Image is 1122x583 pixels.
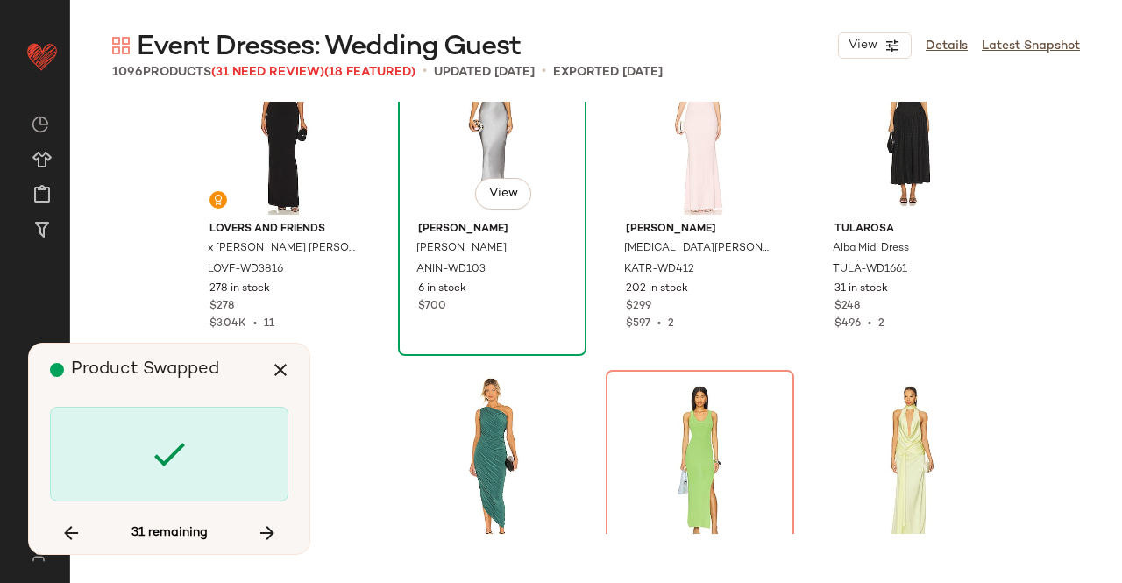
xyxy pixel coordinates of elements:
[416,241,507,257] span: [PERSON_NAME]
[112,66,143,79] span: 1096
[668,318,674,330] span: 2
[404,376,580,553] img: NKAM-WD303_V1.jpg
[324,66,415,79] span: (18 Featured)
[834,299,860,315] span: $248
[833,241,909,257] span: Alba Midi Dress
[423,61,427,82] span: •
[264,318,274,330] span: 11
[542,61,546,82] span: •
[626,222,774,238] span: [PERSON_NAME]
[612,376,788,553] img: GAME-WD76_V1.jpg
[112,63,415,82] div: Products
[209,299,234,315] span: $278
[416,262,486,278] span: ANIN-WD103
[246,318,264,330] span: •
[209,281,270,297] span: 278 in stock
[861,318,878,330] span: •
[626,318,650,330] span: $597
[848,39,877,53] span: View
[626,281,688,297] span: 202 in stock
[131,525,208,541] span: 31 remaining
[32,116,49,133] img: svg%3e
[834,222,983,238] span: Tularosa
[209,222,358,238] span: Lovers and Friends
[982,37,1080,55] a: Latest Snapshot
[838,32,912,59] button: View
[213,195,224,205] img: svg%3e
[878,318,884,330] span: 2
[626,299,651,315] span: $299
[418,281,466,297] span: 6 in stock
[926,37,968,55] a: Details
[208,262,283,278] span: LOVF-WD3816
[833,262,907,278] span: TULA-WD1661
[211,66,324,79] span: (31 Need Review)
[624,241,772,257] span: [MEDICAL_DATA][PERSON_NAME]
[137,30,521,65] span: Event Dresses: Wedding Guest
[475,178,531,210] button: View
[434,63,535,82] p: updated [DATE]
[71,360,219,379] span: Product Swapped
[834,318,861,330] span: $496
[208,241,356,257] span: x [PERSON_NAME] [PERSON_NAME] Gown
[624,262,694,278] span: KATR-WD412
[25,39,60,74] img: heart_red.DM2ytmEG.svg
[209,318,246,330] span: $3.04K
[488,187,518,201] span: View
[650,318,668,330] span: •
[418,299,446,315] span: $700
[820,376,997,553] img: CONA-WD2_V1.jpg
[553,63,663,82] p: Exported [DATE]
[112,37,130,54] img: svg%3e
[21,548,55,562] img: svg%3e
[834,281,888,297] span: 31 in stock
[418,222,566,238] span: [PERSON_NAME]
